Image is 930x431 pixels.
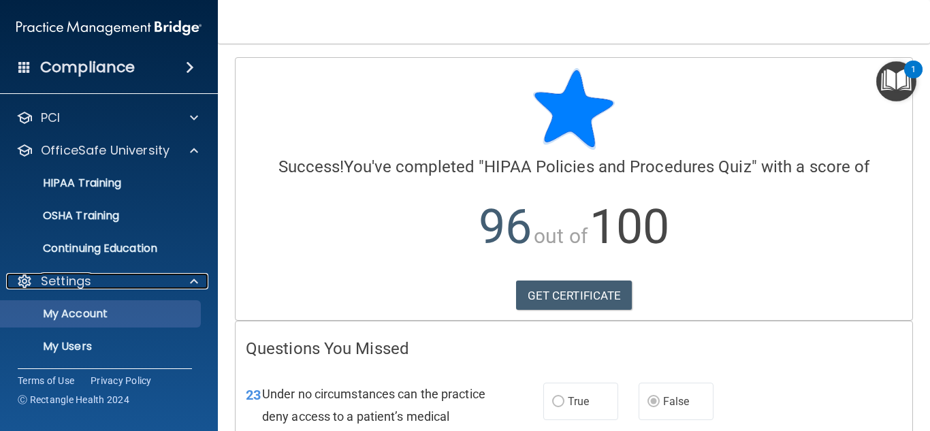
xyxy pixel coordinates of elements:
p: Continuing Education [9,242,195,255]
span: Ⓒ Rectangle Health 2024 [18,393,129,406]
h4: Questions You Missed [246,340,902,357]
p: My Account [9,307,195,321]
a: Privacy Policy [91,374,152,387]
p: OfficeSafe University [41,142,170,159]
img: PMB logo [16,14,202,42]
h4: You've completed " " with a score of [246,158,902,176]
a: GET CERTIFICATE [516,281,632,310]
input: False [647,397,660,407]
button: Open Resource Center, 1 new notification [876,61,916,101]
h4: Compliance [40,58,135,77]
span: Success! [278,157,344,176]
a: OfficeSafe University [16,142,198,159]
a: Terms of Use [18,374,74,387]
div: 1 [911,69,916,87]
span: 100 [590,199,669,255]
span: HIPAA Policies and Procedures Quiz [484,157,751,176]
span: out of [534,224,588,248]
p: OSHA Training [9,209,119,223]
p: My Users [9,340,195,353]
input: True [552,397,564,407]
p: PCI [41,110,60,126]
p: Settings [41,273,91,289]
img: blue-star-rounded.9d042014.png [533,68,615,150]
a: Settings [16,273,198,289]
a: PCI [16,110,198,126]
span: 96 [479,199,532,255]
span: True [568,395,589,408]
span: 23 [246,387,261,403]
span: False [663,395,690,408]
p: HIPAA Training [9,176,121,190]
